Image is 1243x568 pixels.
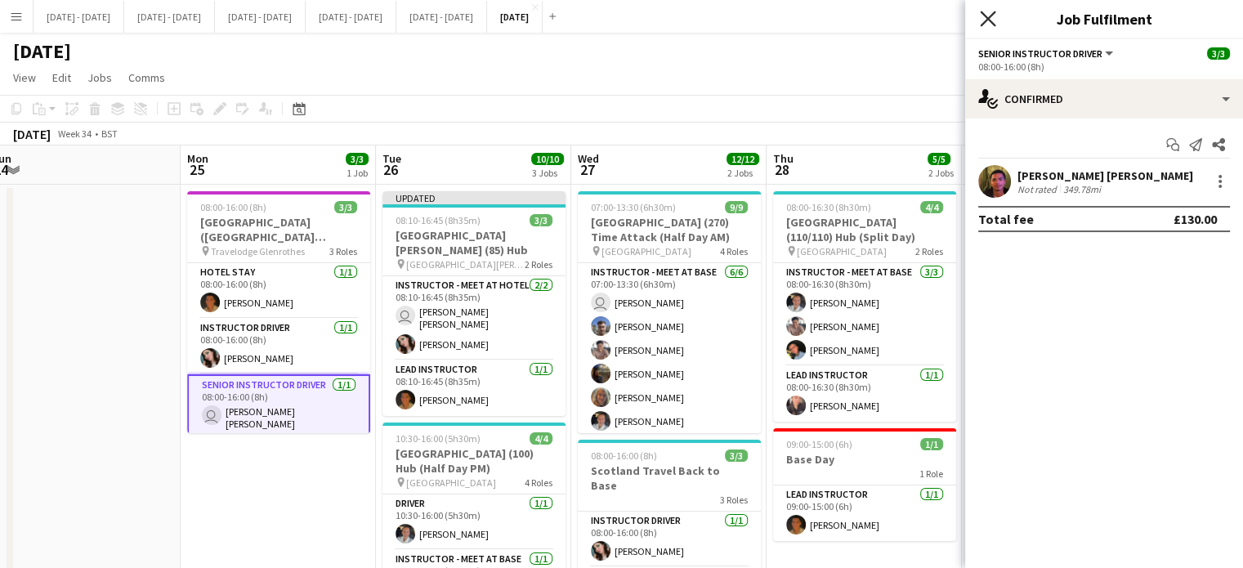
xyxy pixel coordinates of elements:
[81,67,118,88] a: Jobs
[187,319,370,374] app-card-role: Instructor Driver1/108:00-16:00 (8h)[PERSON_NAME]
[978,60,1230,73] div: 08:00-16:00 (8h)
[773,452,956,467] h3: Base Day
[382,228,566,257] h3: [GEOGRAPHIC_DATA][PERSON_NAME] (85) Hub
[382,494,566,550] app-card-role: Driver1/110:30-16:00 (5h30m)[PERSON_NAME]
[578,191,761,433] app-job-card: 07:00-13:30 (6h30m)9/9[GEOGRAPHIC_DATA] (270) Time Attack (Half Day AM) [GEOGRAPHIC_DATA]4 RolesI...
[530,432,552,445] span: 4/4
[978,47,1116,60] button: Senior Instructor Driver
[185,160,208,179] span: 25
[720,494,748,506] span: 3 Roles
[725,449,748,462] span: 3/3
[382,191,566,416] app-job-card: Updated08:10-16:45 (8h35m)3/3[GEOGRAPHIC_DATA][PERSON_NAME] (85) Hub [GEOGRAPHIC_DATA][PERSON_NAM...
[487,1,543,33] button: [DATE]
[725,201,748,213] span: 9/9
[382,151,401,166] span: Tue
[382,276,566,360] app-card-role: Instructor - Meet at Hotel2/208:10-16:45 (8h35m) [PERSON_NAME] [PERSON_NAME][PERSON_NAME]
[380,160,401,179] span: 26
[13,70,36,85] span: View
[128,70,165,85] span: Comms
[591,201,676,213] span: 07:00-13:30 (6h30m)
[578,263,761,437] app-card-role: Instructor - Meet at Base6/607:00-13:30 (6h30m) [PERSON_NAME][PERSON_NAME][PERSON_NAME][PERSON_NA...
[124,1,215,33] button: [DATE] - [DATE]
[1207,47,1230,60] span: 3/3
[773,191,956,422] app-job-card: 08:00-16:30 (8h30m)4/4[GEOGRAPHIC_DATA] (110/110) Hub (Split Day) [GEOGRAPHIC_DATA]2 RolesInstruc...
[786,438,852,450] span: 09:00-15:00 (6h)
[346,153,369,165] span: 3/3
[919,467,943,480] span: 1 Role
[771,160,794,179] span: 28
[187,191,370,433] app-job-card: 08:00-16:00 (8h)3/3[GEOGRAPHIC_DATA] ([GEOGRAPHIC_DATA][PERSON_NAME]) - [GEOGRAPHIC_DATA][PERSON_...
[215,1,306,33] button: [DATE] - [DATE]
[187,151,208,166] span: Mon
[525,476,552,489] span: 4 Roles
[915,245,943,257] span: 2 Roles
[773,215,956,244] h3: [GEOGRAPHIC_DATA] (110/110) Hub (Split Day)
[1017,168,1193,183] div: [PERSON_NAME] [PERSON_NAME]
[87,70,112,85] span: Jobs
[200,201,266,213] span: 08:00-16:00 (8h)
[406,476,496,489] span: [GEOGRAPHIC_DATA]
[347,167,368,179] div: 1 Job
[530,214,552,226] span: 3/3
[396,214,481,226] span: 08:10-16:45 (8h35m)
[978,47,1102,60] span: Senior Instructor Driver
[773,428,956,541] app-job-card: 09:00-15:00 (6h)1/1Base Day1 RoleLead Instructor1/109:00-15:00 (6h)[PERSON_NAME]
[396,432,481,445] span: 10:30-16:00 (5h30m)
[101,127,118,140] div: BST
[396,1,487,33] button: [DATE] - [DATE]
[773,366,956,422] app-card-role: Lead Instructor1/108:00-16:30 (8h30m)[PERSON_NAME]
[920,438,943,450] span: 1/1
[773,263,956,366] app-card-role: Instructor - Meet at Base3/308:00-16:30 (8h30m)[PERSON_NAME][PERSON_NAME][PERSON_NAME]
[773,485,956,541] app-card-role: Lead Instructor1/109:00-15:00 (6h)[PERSON_NAME]
[727,167,758,179] div: 2 Jobs
[525,258,552,271] span: 2 Roles
[211,245,305,257] span: Travelodge Glenrothes
[382,191,566,204] div: Updated
[382,360,566,416] app-card-role: Lead Instructor1/108:10-16:45 (8h35m)[PERSON_NAME]
[578,151,599,166] span: Wed
[187,374,370,438] app-card-role: Senior Instructor Driver1/108:00-16:00 (8h) [PERSON_NAME] [PERSON_NAME]
[531,153,564,165] span: 10/10
[928,153,950,165] span: 5/5
[727,153,759,165] span: 12/12
[578,512,761,567] app-card-role: Instructor Driver1/108:00-16:00 (8h)[PERSON_NAME]
[54,127,95,140] span: Week 34
[591,449,657,462] span: 08:00-16:00 (8h)
[52,70,71,85] span: Edit
[7,67,42,88] a: View
[1174,211,1217,227] div: £130.00
[34,1,124,33] button: [DATE] - [DATE]
[797,245,887,257] span: [GEOGRAPHIC_DATA]
[978,211,1034,227] div: Total fee
[965,79,1243,119] div: Confirmed
[601,245,691,257] span: [GEOGRAPHIC_DATA]
[1017,183,1060,195] div: Not rated
[187,263,370,319] app-card-role: Hotel Stay1/108:00-16:00 (8h)[PERSON_NAME]
[13,126,51,142] div: [DATE]
[382,446,566,476] h3: [GEOGRAPHIC_DATA] (100) Hub (Half Day PM)
[406,258,525,271] span: [GEOGRAPHIC_DATA][PERSON_NAME]
[928,167,954,179] div: 2 Jobs
[13,39,71,64] h1: [DATE]
[306,1,396,33] button: [DATE] - [DATE]
[965,8,1243,29] h3: Job Fulfilment
[786,201,871,213] span: 08:00-16:30 (8h30m)
[720,245,748,257] span: 4 Roles
[920,201,943,213] span: 4/4
[187,215,370,244] h3: [GEOGRAPHIC_DATA] ([GEOGRAPHIC_DATA][PERSON_NAME]) - [GEOGRAPHIC_DATA][PERSON_NAME]
[46,67,78,88] a: Edit
[122,67,172,88] a: Comms
[575,160,599,179] span: 27
[334,201,357,213] span: 3/3
[773,151,794,166] span: Thu
[532,167,563,179] div: 3 Jobs
[329,245,357,257] span: 3 Roles
[578,215,761,244] h3: [GEOGRAPHIC_DATA] (270) Time Attack (Half Day AM)
[578,463,761,493] h3: Scotland Travel Back to Base
[1060,183,1104,195] div: 349.78mi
